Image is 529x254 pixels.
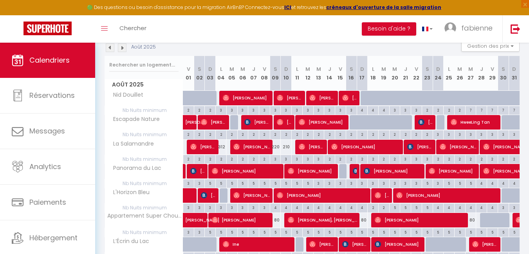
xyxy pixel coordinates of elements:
div: 3 [411,155,422,162]
span: [PERSON_NAME] [223,90,270,105]
div: 3 [281,106,291,113]
abbr: J [252,65,255,73]
abbr: D [208,65,212,73]
div: 3 [183,204,194,211]
div: 2 [183,130,194,138]
abbr: S [198,65,201,73]
div: 2 [205,106,215,113]
div: 5 [466,179,476,187]
div: 4 [476,204,487,211]
abbr: D [360,65,364,73]
div: 5 [281,179,291,187]
span: Appartement Super Chouette [106,213,184,219]
div: 3 [498,204,509,211]
a: ICI [284,4,291,11]
div: 3 [400,106,411,113]
span: La Salamandre [106,140,156,148]
span: [PERSON_NAME] [375,237,422,252]
div: 3 [466,130,476,138]
th: 15 [335,56,346,91]
iframe: Chat [496,219,523,248]
span: [PERSON_NAME] [299,139,324,154]
div: 5 [422,204,433,211]
div: 3 [433,130,444,138]
div: 80 [270,213,281,227]
div: 2 [324,130,335,138]
th: 09 [270,56,281,91]
abbr: S [274,65,277,73]
span: [PERSON_NAME] [190,164,205,178]
span: [PERSON_NAME], [PERSON_NAME], [PERSON_NAME] [288,213,357,227]
abbr: V [263,65,266,73]
strong: créneaux d'ouverture de la salle migration [326,4,441,11]
span: [PERSON_NAME] [364,164,422,178]
div: 3 [498,130,509,138]
span: [PERSON_NAME] [201,115,226,130]
th: 26 [454,56,465,91]
div: 3 [335,179,346,187]
div: 5 [400,204,411,211]
span: [PERSON_NAME] [244,115,270,130]
div: 3 [379,179,389,187]
div: 3 [292,106,302,113]
div: 4 [357,106,368,113]
th: 19 [378,56,389,91]
div: 3 [248,204,259,211]
div: 3 [248,106,259,113]
div: 3 [270,155,281,162]
div: 4 [281,204,291,211]
th: 29 [487,56,498,91]
span: [PERSON_NAME] [418,115,433,130]
div: 2 [238,130,248,138]
span: [PERSON_NAME] [342,90,357,105]
span: Nb Nuits minimum [105,155,183,164]
button: Ouvrir le widget de chat LiveChat [6,3,30,27]
div: 2 [270,130,281,138]
div: 3 [205,204,215,211]
div: 3 [194,179,205,187]
div: 210 [281,140,292,154]
div: 2 [335,155,346,162]
div: 3 [281,155,291,162]
div: 3 [346,179,357,187]
span: [PERSON_NAME] [277,115,291,130]
abbr: J [404,65,407,73]
span: Réservations [29,90,75,100]
abbr: M [381,65,386,73]
div: 3 [390,179,400,187]
div: 2 [194,155,205,162]
div: 80 [357,213,368,227]
div: 3 [400,155,411,162]
a: Chercher [114,15,152,43]
div: 2 [390,155,400,162]
div: 2 [259,155,270,162]
input: Rechercher un logement... [109,58,179,72]
div: 2 [379,155,389,162]
div: 2 [205,130,215,138]
div: 2 [259,130,270,138]
abbr: M [468,65,473,73]
div: 4 [292,204,302,211]
div: 5 [205,179,215,187]
span: Paiements [29,197,66,207]
a: [PERSON_NAME] [183,115,194,130]
div: 2 [238,155,248,162]
th: 23 [422,56,433,91]
div: 4 [270,204,281,211]
div: 4 [368,106,378,113]
div: 2 [324,155,335,162]
span: [PERSON_NAME] [440,139,476,154]
span: [PERSON_NAME] [407,139,433,154]
div: 4 [487,179,498,187]
div: 2 [357,130,368,138]
span: [PERSON_NAME] [429,164,476,178]
div: 4 [444,204,454,211]
span: [PERSON_NAME] [288,164,335,178]
div: 2 [227,155,237,162]
span: Nb Nuits minimum [105,179,183,188]
div: 4 [498,179,509,187]
span: [PERSON_NAME] [277,90,302,105]
div: 5 [455,179,465,187]
div: 2 [379,130,389,138]
div: 2 [433,155,444,162]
